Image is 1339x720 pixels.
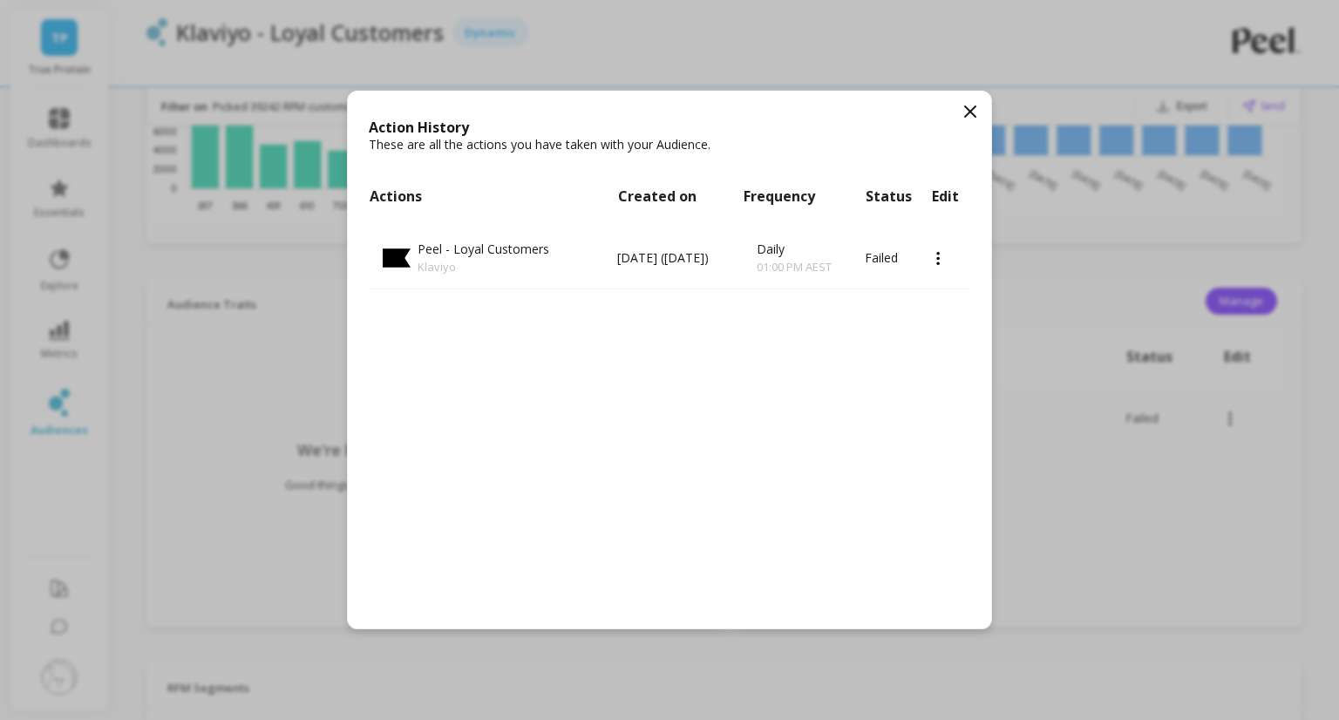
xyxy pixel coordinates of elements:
[369,119,970,136] p: Action History
[743,166,865,227] th: Frequency
[617,227,743,289] td: [DATE] ([DATE])
[757,258,832,275] p: 01:00 PM AEST
[369,166,617,227] th: Actions
[757,241,832,258] p: Daily
[865,166,931,227] th: Status
[931,166,970,227] th: Edit
[418,258,549,275] p: Klaviyo
[369,136,970,153] p: These are all the actions you have taken with your Audience.
[865,227,931,289] td: Failed
[418,241,549,258] p: Peel - Loyal Customers
[617,166,743,227] th: Toggle SortBy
